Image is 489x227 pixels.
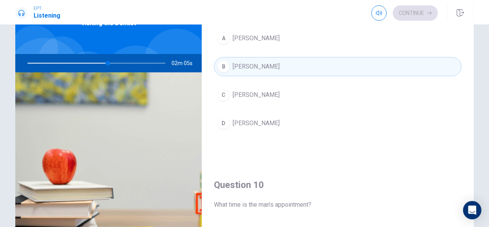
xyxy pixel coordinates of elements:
button: D[PERSON_NAME] [214,114,461,133]
span: 02m 05s [172,54,199,72]
h1: Listening [34,11,60,20]
span: [PERSON_NAME] [233,34,280,43]
h4: Question 10 [214,179,461,191]
span: [PERSON_NAME] [233,119,280,128]
span: [PERSON_NAME] [233,62,280,71]
div: A [217,32,230,44]
button: C[PERSON_NAME] [214,85,461,105]
div: Open Intercom Messenger [463,201,481,219]
button: A[PERSON_NAME] [214,29,461,48]
span: EPT [34,6,60,11]
span: What time is the man’s appointment? [214,200,461,209]
div: B [217,60,230,73]
div: C [217,89,230,101]
button: B[PERSON_NAME] [214,57,461,76]
div: D [217,117,230,129]
span: [PERSON_NAME] [233,90,280,100]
